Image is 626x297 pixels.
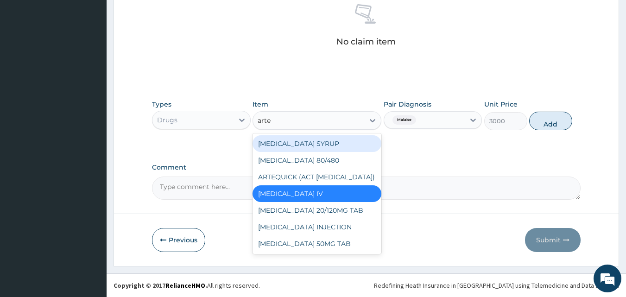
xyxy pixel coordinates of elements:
div: [MEDICAL_DATA] 80/480 [253,152,381,169]
div: ARTEQUICK (ACT [MEDICAL_DATA]) [253,169,381,185]
img: d_794563401_company_1708531726252_794563401 [17,46,38,70]
button: Previous [152,228,205,252]
div: [MEDICAL_DATA] SYRUP [253,135,381,152]
div: [MEDICAL_DATA] IV [253,185,381,202]
a: RelianceHMO [165,281,205,290]
strong: Copyright © 2017 . [114,281,207,290]
button: Submit [525,228,581,252]
div: Chat with us now [48,52,156,64]
label: Item [253,100,268,109]
span: Malaise [392,115,416,125]
div: [MEDICAL_DATA] INJECTION [253,219,381,235]
label: Comment [152,164,581,171]
p: No claim item [336,37,396,46]
div: Drugs [157,115,177,125]
label: Pair Diagnosis [384,100,431,109]
span: We're online! [54,89,128,183]
footer: All rights reserved. [107,273,626,297]
div: [MEDICAL_DATA] 20/120MG TAB [253,202,381,219]
div: Redefining Heath Insurance in [GEOGRAPHIC_DATA] using Telemedicine and Data Science! [374,281,619,290]
button: Add [529,112,572,130]
label: Types [152,101,171,108]
div: [MEDICAL_DATA] 50MG TAB [253,235,381,252]
div: Minimize live chat window [152,5,174,27]
label: Unit Price [484,100,518,109]
textarea: Type your message and hit 'Enter' [5,198,177,231]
